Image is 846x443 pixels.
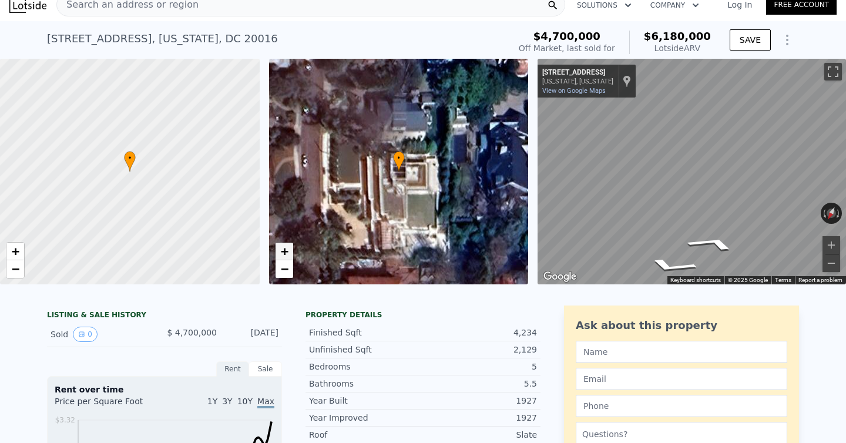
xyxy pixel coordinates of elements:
span: 3Y [222,397,232,406]
div: Roof [309,429,423,441]
div: 1927 [423,395,537,407]
span: − [280,261,288,276]
div: [US_STATE], [US_STATE] [542,78,613,85]
button: Rotate clockwise [836,203,842,224]
div: Slate [423,429,537,441]
div: Year Improved [309,412,423,424]
button: Reset the view [822,202,840,225]
span: • [124,153,136,163]
a: Zoom in [6,243,24,260]
a: View on Google Maps [542,87,606,95]
span: − [12,261,19,276]
a: Zoom in [276,243,293,260]
input: Email [576,368,787,390]
a: Report a problem [798,277,842,283]
div: 5 [423,361,537,372]
div: [STREET_ADDRESS] , [US_STATE] , DC 20016 [47,31,278,47]
input: Name [576,341,787,363]
button: Toggle fullscreen view [824,63,842,80]
button: Rotate counterclockwise [821,203,827,224]
span: $ 4,700,000 [167,328,217,337]
input: Phone [576,395,787,417]
span: $6,180,000 [644,30,711,42]
div: Bathrooms [309,378,423,390]
div: Street View [538,59,846,284]
span: 10Y [237,397,253,406]
div: 2,129 [423,344,537,355]
div: 1927 [423,412,537,424]
div: Map [538,59,846,284]
div: Finished Sqft [309,327,423,338]
button: Zoom in [822,236,840,254]
div: Lotside ARV [644,42,711,54]
div: • [124,151,136,172]
span: Max [257,397,274,408]
div: Year Built [309,395,423,407]
div: LISTING & SALE HISTORY [47,310,282,322]
a: Terms (opens in new tab) [775,277,791,283]
button: Keyboard shortcuts [670,276,721,284]
button: View historical data [73,327,98,342]
div: [DATE] [226,327,278,342]
div: 4,234 [423,327,537,338]
div: • [393,151,405,172]
button: Zoom out [822,254,840,272]
span: • [393,153,405,163]
div: [STREET_ADDRESS] [542,68,613,78]
path: Go South, 44th Pl NW [669,232,756,255]
div: Rent over time [55,384,274,395]
div: Bedrooms [309,361,423,372]
div: Rent [216,361,249,377]
div: 5.5 [423,378,537,390]
tspan: $3.32 [55,416,75,424]
button: SAVE [730,29,771,51]
span: + [12,244,19,259]
a: Zoom out [276,260,293,278]
img: Google [540,269,579,284]
span: + [280,244,288,259]
span: © 2025 Google [728,277,768,283]
div: Off Market, last sold for [519,42,615,54]
div: Ask about this property [576,317,787,334]
div: Property details [305,310,540,320]
div: Sale [249,361,282,377]
a: Show location on map [623,75,631,88]
div: Unfinished Sqft [309,344,423,355]
path: Go North, 44th Pl NW [628,254,715,277]
button: Show Options [775,28,799,52]
a: Open this area in Google Maps (opens a new window) [540,269,579,284]
a: Zoom out [6,260,24,278]
div: Sold [51,327,155,342]
span: $4,700,000 [533,30,600,42]
div: Price per Square Foot [55,395,164,414]
span: 1Y [207,397,217,406]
